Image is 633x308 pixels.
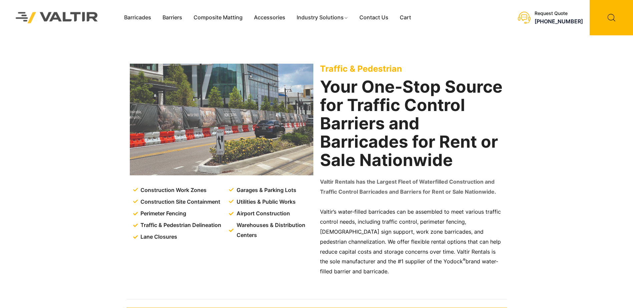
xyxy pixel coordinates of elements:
a: Accessories [248,13,291,23]
a: Contact Us [354,13,394,23]
a: Industry Solutions [291,13,354,23]
span: Warehouses & Distribution Centers [235,220,315,240]
sup: ® [463,257,465,262]
span: Airport Construction [235,209,290,219]
span: Utilities & Public Works [235,197,296,207]
span: Construction Site Containment [139,197,220,207]
img: Valtir Rentals [7,3,107,32]
span: Garages & Parking Lots [235,185,296,195]
h2: Your One-Stop Source for Traffic Control Barriers and Barricades for Rent or Sale Nationwide [320,78,504,169]
a: Cart [394,13,417,23]
a: Composite Matting [188,13,248,23]
p: Valtir Rentals has the Largest Fleet of Waterfilled Construction and Traffic Control Barricades a... [320,177,504,197]
span: Traffic & Pedestrian Delineation [139,220,221,230]
span: Perimeter Fencing [139,209,186,219]
a: Barricades [118,13,157,23]
a: Barriers [157,13,188,23]
p: Valtir’s water-filled barricades can be assembled to meet various traffic control needs, includin... [320,207,504,277]
div: Request Quote [535,11,583,16]
a: [PHONE_NUMBER] [535,18,583,25]
span: Lane Closures [139,232,177,242]
p: Traffic & Pedestrian [320,64,504,74]
span: Construction Work Zones [139,185,207,195]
